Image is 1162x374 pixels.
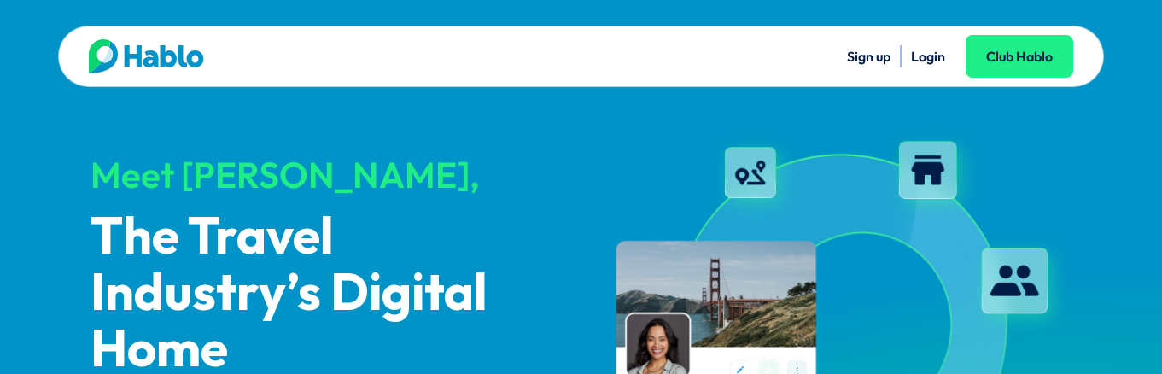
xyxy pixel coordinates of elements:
[91,155,567,195] div: Meet [PERSON_NAME],
[966,35,1073,78] a: Club Hablo
[911,48,945,65] a: Login
[89,39,204,73] img: Hablo logo main 2
[847,48,890,65] a: Sign up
